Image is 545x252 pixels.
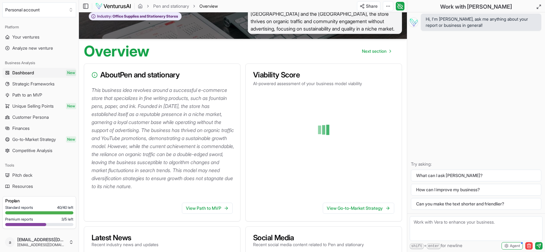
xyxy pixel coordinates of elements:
[138,3,218,9] nav: breadcrumb
[112,14,178,19] span: Office Supplies and Stationery Stores
[362,48,387,54] span: Next section
[12,114,49,120] span: Customer Persona
[357,45,396,57] nav: pagination
[12,183,33,189] span: Resources
[5,217,33,222] span: Premium reports
[502,242,523,250] button: Agent
[92,234,158,242] h3: Latest News
[410,243,424,249] kbd: shift
[153,3,189,9] a: Pen and stationary
[66,70,76,76] span: New
[2,112,76,122] a: Customer Persona
[2,123,76,133] a: Finances
[66,103,76,109] span: New
[92,71,233,79] h3: About Pen and stationary
[12,125,30,131] span: Finances
[440,2,512,11] h2: Work with [PERSON_NAME]
[66,136,76,143] span: New
[2,22,76,32] div: Platform
[253,234,364,242] h3: Social Media
[410,242,462,249] span: + for newline
[253,81,394,87] p: AI-powered assessment of your business model viability
[12,103,54,109] span: Unique Selling Points
[2,160,76,170] div: Tools
[2,181,76,191] a: Resources
[411,184,541,196] button: How can I improve my business?
[2,170,76,180] a: Pitch deck
[2,79,76,89] a: Strategic Frameworks
[2,235,76,250] button: a[EMAIL_ADDRESS][DOMAIN_NAME][EMAIL_ADDRESS][DOMAIN_NAME]
[2,134,76,144] a: Go-to-Market StrategyNew
[97,14,112,19] span: Industry:
[12,34,39,40] span: Your ventures
[2,146,76,155] a: Competitive Analysis
[408,17,418,27] img: Vera
[17,242,66,247] span: [EMAIL_ADDRESS][DOMAIN_NAME]
[5,237,15,247] span: a
[95,2,131,10] img: logo
[2,90,76,100] a: Path to an MVP
[253,242,364,248] p: Recent social media content related to Pen and stationary
[5,205,33,210] span: Standard reports
[2,58,76,68] div: Business Analysis
[2,2,76,17] button: Select an organization
[411,198,541,210] button: Can you make the text shorter and friendlier?
[199,3,218,9] span: Overview
[323,203,394,214] a: View Go-to-Market Strategy
[92,242,158,248] p: Recent industry news and updates
[61,217,73,222] span: 3 / 5 left
[366,3,378,9] span: Share
[253,71,394,79] h3: Viability Score
[12,70,34,76] span: Dashboard
[5,198,73,204] h3: Pro plan
[12,81,55,87] span: Strategic Frameworks
[182,203,233,214] a: View Path to MVP
[510,243,520,248] span: Agent
[12,45,53,51] span: Analyze new venture
[12,172,32,178] span: Pitch deck
[411,170,541,181] button: What can I ask [PERSON_NAME]?
[2,32,76,42] a: Your ventures
[12,136,56,143] span: Go-to-Market Strategy
[2,43,76,53] a: Analyze new venture
[12,147,52,154] span: Competitive Analysis
[92,86,235,190] p: This business idea revolves around a successful e-commerce store that specializes in fine writing...
[12,92,42,98] span: Path to an MVP
[357,1,380,11] button: Share
[84,44,150,59] h1: Overview
[426,16,536,28] span: Hi, I'm [PERSON_NAME], ask me anything about your report or business in general!
[427,243,441,249] kbd: enter
[411,161,541,167] p: Try asking:
[357,45,396,57] a: Go to next page
[2,68,76,78] a: DashboardNew
[2,101,76,111] a: Unique Selling PointsNew
[17,237,66,242] span: [EMAIL_ADDRESS][DOMAIN_NAME]
[89,12,182,21] button: Industry:Office Supplies and Stationery Stores
[57,205,73,210] span: 40 / 40 left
